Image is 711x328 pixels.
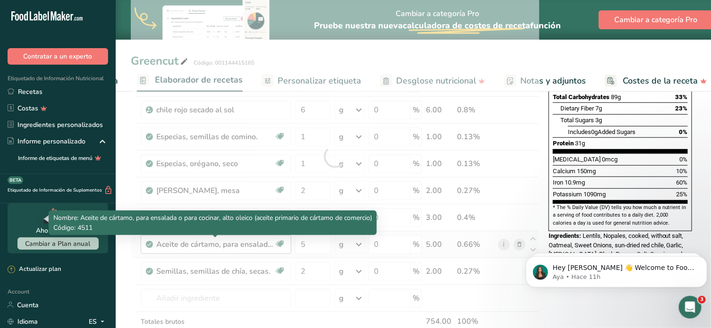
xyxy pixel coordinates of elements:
span: Costes de la receta [623,75,698,87]
button: Contratar a un experto [8,48,108,65]
a: Notas y adjuntos [504,70,586,92]
span: 60% [677,179,688,186]
span: 0g [591,128,598,135]
span: 3g [595,117,602,124]
span: 150mg [577,168,596,175]
span: Dietary Fiber [560,105,594,112]
span: Total Sugars [560,117,594,124]
span: 23% [676,105,688,112]
span: Notas y adjuntos [520,75,586,87]
button: Cambiar a Plan anual [17,237,99,250]
span: Calcium [553,168,576,175]
span: 0% [679,128,688,135]
span: 10% [677,168,688,175]
span: Total Carbohydrates [553,93,609,101]
span: 3 [698,296,706,303]
span: 1090mg [584,191,606,198]
span: Protein [553,140,574,147]
div: Actualizar plan [8,265,61,274]
div: ES [89,316,108,327]
span: [MEDICAL_DATA] [553,156,601,163]
span: 7g [595,105,602,112]
div: BETA [8,177,23,184]
span: Ingredients: [549,232,581,239]
span: Cambiar a categoría Pro [614,14,698,25]
a: Costes de la receta [605,70,707,92]
span: 33% [676,93,688,101]
span: Lentils, Nopales, cooked, without salt, Oatmeal, Sweet Onions, sun-dried red chile, Garlic, [MEDI... [549,232,684,267]
span: 31g [575,140,585,147]
span: Includes Added Sugars [568,128,635,135]
div: Informe personalizado [8,136,85,146]
span: Iron [553,179,563,186]
span: 25% [677,191,688,198]
span: Potassium [553,191,582,198]
div: Ahorrar dinero [36,226,80,235]
span: 10.9mg [565,179,585,186]
span: Código: 4511 [53,223,93,232]
section: * The % Daily Value (DV) tells you how much a nutrient in a serving of food contributes to a dail... [553,204,688,227]
span: 0mcg [602,156,618,163]
iframe: Intercom live chat [679,296,702,319]
iframe: Intercom notifications mensaje [522,236,711,303]
span: Cambiar a Plan anual [25,239,91,248]
span: Nombre: Aceite de cártamo, para ensalada o para cocinar, alto oleico (aceite primario de cártamo ... [53,213,372,222]
span: 89g [611,93,621,101]
span: 0% [680,156,688,163]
